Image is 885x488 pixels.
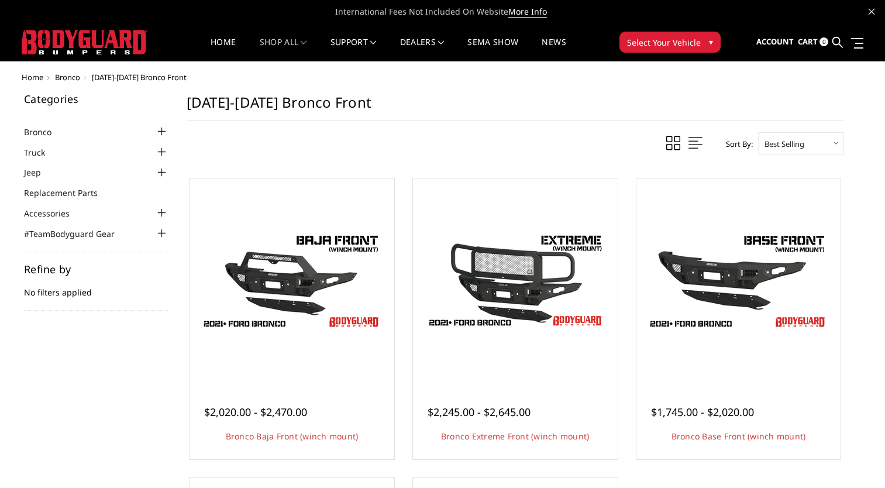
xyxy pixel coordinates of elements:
label: Sort By: [719,135,753,153]
a: Jeep [24,166,56,178]
a: News [542,38,566,61]
a: Freedom Series - Bronco Base Front Bumper Bronco Base Front (winch mount) [639,181,838,380]
a: SEMA Show [467,38,518,61]
span: Select Your Vehicle [627,36,701,49]
a: Bronco [55,72,80,83]
a: More Info [508,6,547,18]
h5: Refine by [24,264,169,274]
a: Replacement Parts [24,187,112,199]
div: No filters applied [24,264,169,311]
a: Bronco Extreme Front (winch mount) [441,431,590,442]
span: Cart [798,36,818,47]
a: Cart 0 [798,26,828,58]
span: Account [756,36,794,47]
a: Bronco Base Front (winch mount) [672,431,806,442]
a: Account [756,26,794,58]
h5: Categories [24,94,169,104]
a: Dealers [400,38,445,61]
a: Bronco [24,126,66,138]
span: $1,745.00 - $2,020.00 [651,405,754,419]
a: Accessories [24,207,84,219]
span: [DATE]-[DATE] Bronco Front [92,72,187,83]
h1: [DATE]-[DATE] Bronco Front [187,94,844,121]
a: Home [22,72,43,83]
img: BODYGUARD BUMPERS [22,30,147,54]
span: 0 [819,37,828,46]
a: Truck [24,146,60,159]
a: Support [330,38,377,61]
a: #TeamBodyguard Gear [24,228,129,240]
span: $2,245.00 - $2,645.00 [428,405,531,419]
a: Home [211,38,236,61]
a: Bronco Baja Front (winch mount) [226,431,359,442]
a: shop all [260,38,307,61]
a: Bodyguard Ford Bronco Bronco Baja Front (winch mount) [192,181,391,380]
button: Select Your Vehicle [619,32,721,53]
a: Bronco Extreme Front (winch mount) Bronco Extreme Front (winch mount) [416,181,615,380]
span: $2,020.00 - $2,470.00 [204,405,307,419]
span: ▾ [709,36,713,48]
